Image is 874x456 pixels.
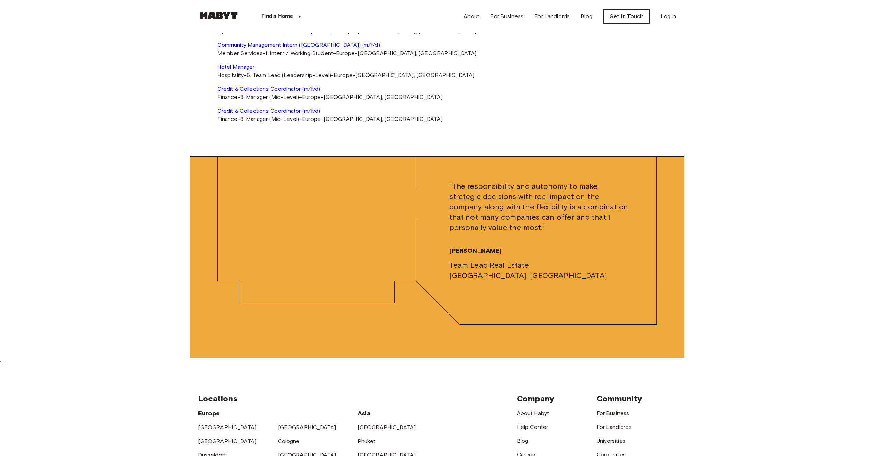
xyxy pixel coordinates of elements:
span: "The responsibility and autonomy to make strategic decisions with real impact on the company alon... [449,181,629,233]
span: Member Services [217,50,263,56]
span: 6. Team Lead (Leadership-Level) [247,72,331,78]
a: Get in Touch [603,9,650,24]
span: Europe [198,410,220,417]
span: 3. Manager (Mid-Level) [240,116,299,122]
a: For Business [490,12,523,21]
span: Finance [217,116,238,122]
a: Community Management Intern ([GEOGRAPHIC_DATA]) (m/f/d) [217,41,657,49]
span: [GEOGRAPHIC_DATA], [GEOGRAPHIC_DATA] [324,116,442,122]
a: [GEOGRAPHIC_DATA] [278,424,336,431]
span: Europe [302,116,321,122]
a: Cologne [278,438,300,444]
span: Europe [336,28,355,34]
span: [GEOGRAPHIC_DATA], [GEOGRAPHIC_DATA] [324,94,442,100]
a: Help Center [517,424,548,430]
span: Team Lead Real Estate [GEOGRAPHIC_DATA], [GEOGRAPHIC_DATA] [449,260,607,281]
p: Find a Home [261,12,293,21]
a: Phuket [357,438,376,444]
span: Europe [336,50,355,56]
span: - - - [217,94,443,100]
a: [GEOGRAPHIC_DATA] [198,424,257,431]
a: Hotel Manager [217,63,657,71]
a: Blog [517,437,529,444]
span: 3. Manager (Mid-Level) [240,94,299,100]
span: Hospitality [217,72,244,78]
span: Company [517,394,555,403]
a: [GEOGRAPHIC_DATA] [357,424,416,431]
a: About [464,12,480,21]
a: Credit & Collections Coordinator (m/f/d) [217,107,657,115]
span: Europe [334,72,353,78]
span: 1. Intern / Working Student [265,50,333,56]
span: - - - [217,72,475,78]
a: Universities [597,437,626,444]
span: [PERSON_NAME] [449,247,502,255]
span: - - - [217,50,477,56]
a: Blog [581,12,592,21]
span: Locations [198,394,237,403]
a: Log in [661,12,676,21]
span: [GEOGRAPHIC_DATA], [GEOGRAPHIC_DATA] [355,72,474,78]
span: [GEOGRAPHIC_DATA], [GEOGRAPHIC_DATA] [357,50,476,56]
a: For Business [597,410,629,417]
a: About Habyt [517,410,549,417]
a: Credit & Collections Coordinator (m/f/d) [217,85,657,93]
span: Community [597,394,642,403]
span: [GEOGRAPHIC_DATA], [GEOGRAPHIC_DATA] [357,28,476,34]
a: [GEOGRAPHIC_DATA] [198,438,257,444]
img: Habyt [198,12,239,19]
span: Finance [217,94,238,100]
span: Asia [357,410,371,417]
span: - - - [217,28,477,34]
span: Operations [217,28,246,34]
span: 6. Team Lead (Leadership-Level) [249,28,333,34]
a: For Landlords [597,424,632,430]
a: For Landlords [534,12,570,21]
span: Europe [302,94,321,100]
span: - - - [217,116,443,122]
